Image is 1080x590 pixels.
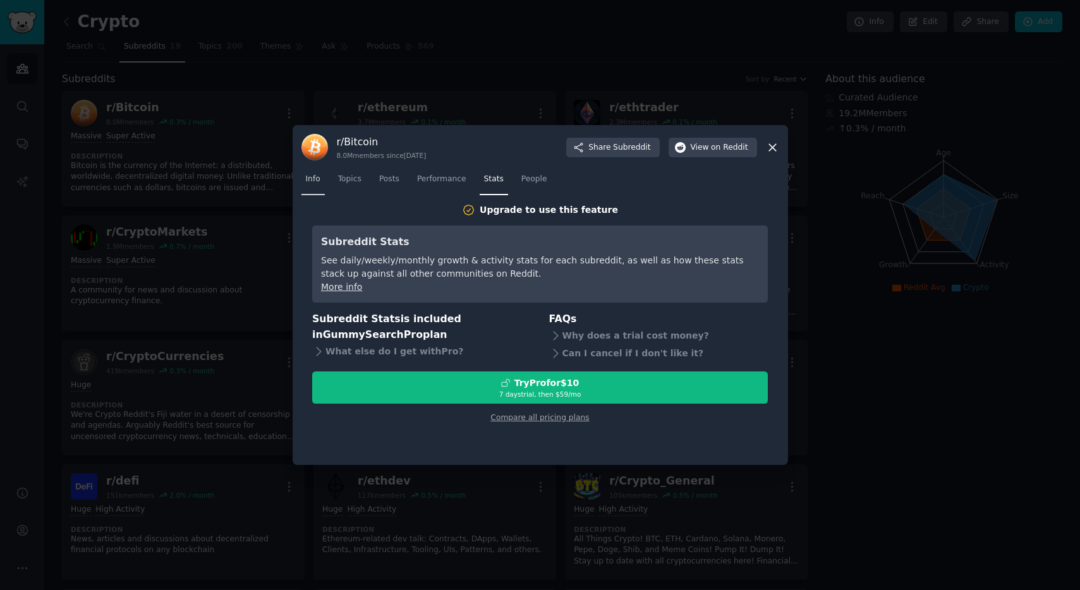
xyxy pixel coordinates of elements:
[306,174,320,185] span: Info
[517,169,552,195] a: People
[321,282,362,292] a: More info
[321,254,759,280] div: See daily/weekly/monthly growth & activity stats for each subreddit, as well as how these stats s...
[312,371,768,404] button: TryProfor$107 daystrial, then $59/mo
[375,169,404,195] a: Posts
[566,138,659,158] button: ShareSubreddit
[337,151,427,160] div: 8.0M members since [DATE]
[514,376,579,390] div: Try Pro for $10
[613,142,650,154] span: Subreddit
[484,174,504,185] span: Stats
[312,311,531,342] h3: Subreddit Stats is included in plan
[490,413,589,422] a: Compare all pricing plans
[480,169,508,195] a: Stats
[549,311,768,327] h3: FAQs
[549,345,768,363] div: Can I cancel if I don't like it?
[417,174,466,185] span: Performance
[334,169,366,195] a: Topics
[379,174,399,185] span: Posts
[323,328,423,340] span: GummySearch Pro
[521,174,547,185] span: People
[711,142,748,154] span: on Reddit
[549,327,768,345] div: Why does a trial cost money?
[338,174,361,185] span: Topics
[337,135,427,148] h3: r/ Bitcoin
[301,134,328,160] img: Bitcoin
[413,169,471,195] a: Performance
[313,390,767,399] div: 7 days trial, then $ 59 /mo
[588,142,650,154] span: Share
[480,203,618,217] div: Upgrade to use this feature
[301,169,325,195] a: Info
[691,142,748,154] span: View
[669,138,757,158] button: Viewon Reddit
[312,342,531,360] div: What else do I get with Pro ?
[321,234,759,250] h3: Subreddit Stats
